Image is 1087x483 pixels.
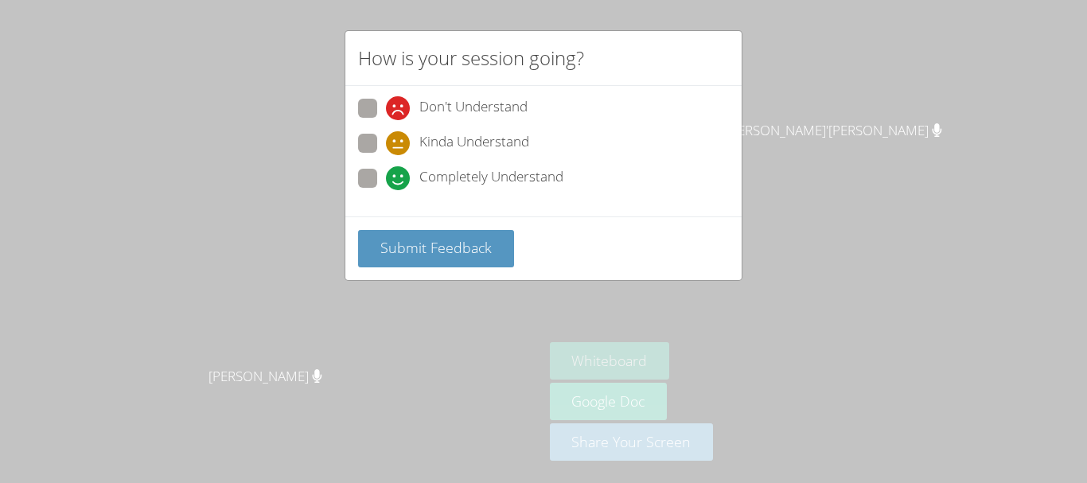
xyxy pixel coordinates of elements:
[419,96,528,120] span: Don't Understand
[380,238,492,257] span: Submit Feedback
[419,166,563,190] span: Completely Understand
[358,230,514,267] button: Submit Feedback
[419,131,529,155] span: Kinda Understand
[358,44,584,72] h2: How is your session going?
